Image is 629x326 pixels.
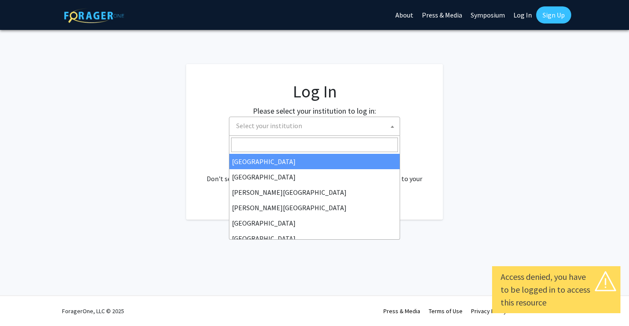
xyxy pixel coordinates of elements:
[501,270,612,309] div: Access denied, you have to be logged in to access this resource
[429,307,463,315] a: Terms of Use
[229,231,400,246] li: [GEOGRAPHIC_DATA]
[229,154,400,169] li: [GEOGRAPHIC_DATA]
[236,121,302,130] span: Select your institution
[203,153,426,194] div: No account? . Don't see your institution? about bringing ForagerOne to your institution.
[6,288,36,320] iframe: Chat
[64,8,124,23] img: ForagerOne Logo
[229,185,400,200] li: [PERSON_NAME][GEOGRAPHIC_DATA]
[231,138,398,152] input: Search
[229,169,400,185] li: [GEOGRAPHIC_DATA]
[536,6,571,23] a: Sign Up
[229,200,400,215] li: [PERSON_NAME][GEOGRAPHIC_DATA]
[229,215,400,231] li: [GEOGRAPHIC_DATA]
[229,117,400,136] span: Select your institution
[383,307,420,315] a: Press & Media
[203,81,426,102] h1: Log In
[253,105,376,117] label: Please select your institution to log in:
[471,307,507,315] a: Privacy Policy
[62,296,124,326] div: ForagerOne, LLC © 2025
[233,117,400,135] span: Select your institution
